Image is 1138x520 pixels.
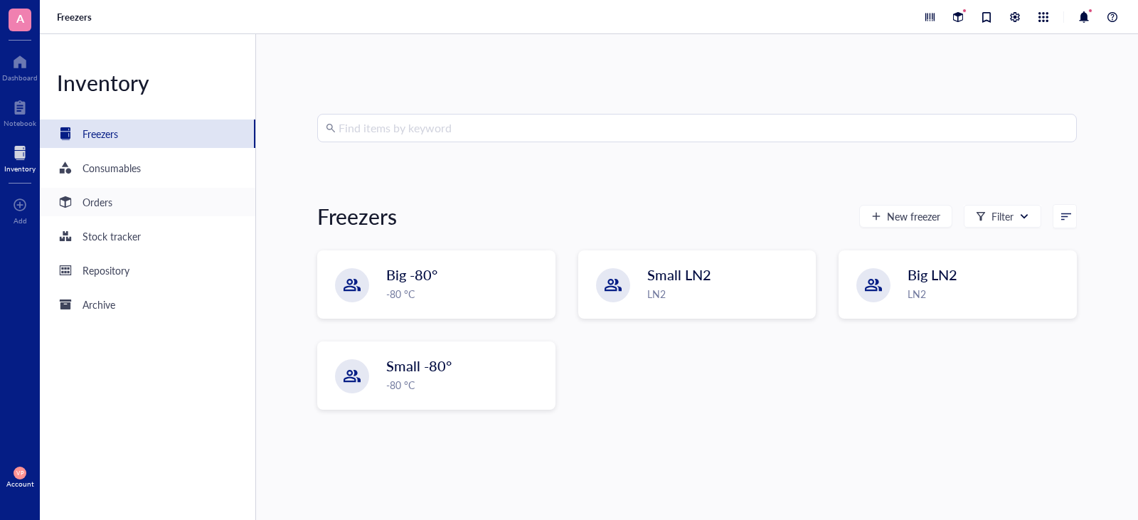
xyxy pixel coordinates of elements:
div: -80 °C [386,377,546,393]
a: Inventory [4,142,36,173]
a: Consumables [40,154,255,182]
div: Consumables [83,160,141,176]
span: A [16,9,24,27]
a: Freezers [40,120,255,148]
span: Big LN2 [908,265,957,285]
div: Inventory [40,68,255,97]
div: Freezers [317,202,397,230]
a: Archive [40,290,255,319]
span: New freezer [887,211,940,222]
div: Add [14,216,27,225]
div: -80 °C [386,286,546,302]
div: Repository [83,262,129,278]
div: Dashboard [2,73,38,82]
div: LN2 [908,286,1068,302]
a: Dashboard [2,51,38,82]
div: Freezers [83,126,118,142]
span: Big -80° [386,265,437,285]
span: VP [16,469,23,476]
div: Filter [991,208,1014,224]
a: Freezers [57,11,95,23]
div: LN2 [647,286,807,302]
div: Stock tracker [83,228,141,244]
button: New freezer [859,205,952,228]
div: Notebook [4,119,36,127]
a: Notebook [4,96,36,127]
div: Archive [83,297,115,312]
a: Orders [40,188,255,216]
a: Repository [40,256,255,285]
span: Small -80° [386,356,452,376]
div: Account [6,479,34,488]
a: Stock tracker [40,222,255,250]
div: Inventory [4,164,36,173]
div: Orders [83,194,112,210]
span: Small LN2 [647,265,711,285]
